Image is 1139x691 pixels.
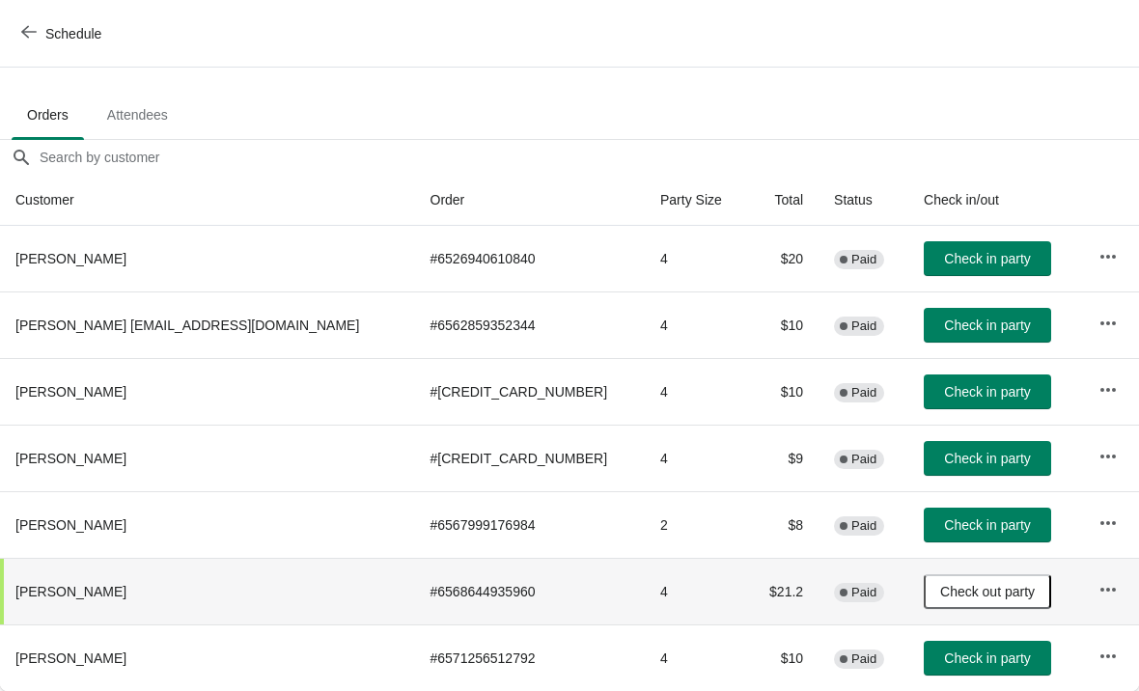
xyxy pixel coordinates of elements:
span: Paid [851,318,876,334]
button: Check out party [924,574,1051,609]
th: Status [819,175,908,226]
td: # 6571256512792 [415,624,645,691]
input: Search by customer [39,140,1139,175]
span: Paid [851,452,876,467]
td: # 6526940610840 [415,226,645,291]
button: Check in party [924,641,1051,676]
span: [PERSON_NAME] [15,650,126,666]
span: [PERSON_NAME] [15,451,126,466]
span: [PERSON_NAME] [15,584,126,599]
span: [PERSON_NAME] [15,251,126,266]
span: Check in party [944,517,1030,533]
span: Check in party [944,251,1030,266]
td: # [CREDIT_CARD_NUMBER] [415,425,645,491]
td: $8 [747,491,819,558]
td: 4 [645,226,747,291]
button: Check in party [924,374,1051,409]
td: 4 [645,624,747,691]
td: $9 [747,425,819,491]
th: Check in/out [908,175,1083,226]
span: Orders [12,97,84,132]
span: Attendees [92,97,183,132]
td: # [CREDIT_CARD_NUMBER] [415,358,645,425]
span: Check out party [940,584,1035,599]
span: Paid [851,385,876,401]
span: [PERSON_NAME] [15,517,126,533]
button: Schedule [10,16,117,51]
td: 4 [645,291,747,358]
button: Check in party [924,508,1051,542]
button: Check in party [924,308,1051,343]
td: $20 [747,226,819,291]
span: Paid [851,518,876,534]
td: $10 [747,358,819,425]
td: $10 [747,291,819,358]
span: [PERSON_NAME] [EMAIL_ADDRESS][DOMAIN_NAME] [15,318,359,333]
th: Order [415,175,645,226]
button: Check in party [924,441,1051,476]
td: 4 [645,425,747,491]
td: # 6568644935960 [415,558,645,624]
span: Check in party [944,318,1030,333]
span: Schedule [45,26,101,41]
span: Paid [851,585,876,600]
td: 2 [645,491,747,558]
td: $21.2 [747,558,819,624]
span: Paid [851,252,876,267]
span: [PERSON_NAME] [15,384,126,400]
td: 4 [645,358,747,425]
td: # 6562859352344 [415,291,645,358]
td: $10 [747,624,819,691]
span: Check in party [944,650,1030,666]
span: Paid [851,651,876,667]
th: Total [747,175,819,226]
td: 4 [645,558,747,624]
span: Check in party [944,384,1030,400]
span: Check in party [944,451,1030,466]
th: Party Size [645,175,747,226]
td: # 6567999176984 [415,491,645,558]
button: Check in party [924,241,1051,276]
